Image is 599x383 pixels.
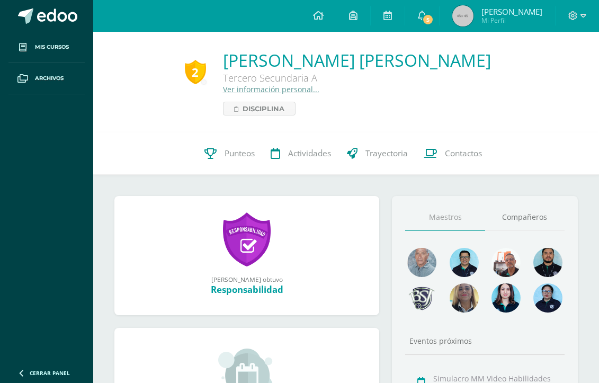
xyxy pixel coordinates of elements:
[481,16,542,25] span: Mi Perfil
[533,283,562,313] img: bed227fd71c3b57e9e7cc03a323db735.png
[35,74,64,83] span: Archivos
[481,6,542,17] span: [PERSON_NAME]
[223,72,491,84] div: Tercero Secundaria A
[223,49,491,72] a: [PERSON_NAME] [PERSON_NAME]
[452,5,473,26] img: 45x45
[405,204,485,231] a: Maestros
[8,32,85,63] a: Mis cursos
[491,283,521,313] img: 1f9df8322dc8a4a819c6562ad5c2ddfe.png
[450,283,479,313] img: aa9857ee84d8eb936f6c1e33e7ea3df6.png
[407,248,436,277] img: 55ac31a88a72e045f87d4a648e08ca4b.png
[8,63,85,94] a: Archivos
[422,14,434,25] span: 5
[407,283,436,313] img: d483e71d4e13296e0ce68ead86aec0b8.png
[445,148,482,159] span: Contactos
[243,102,284,115] span: Disciplina
[225,148,255,159] span: Punteos
[485,204,565,231] a: Compañeros
[405,336,565,346] div: Eventos próximos
[263,132,339,175] a: Actividades
[339,132,416,175] a: Trayectoria
[533,248,562,277] img: 2207c9b573316a41e74c87832a091651.png
[196,132,263,175] a: Punteos
[30,369,70,377] span: Cerrar panel
[223,84,319,94] a: Ver información personal...
[288,148,331,159] span: Actividades
[185,60,206,84] div: 2
[223,102,296,115] a: Disciplina
[125,283,369,296] div: Responsabilidad
[125,275,369,283] div: [PERSON_NAME] obtuvo
[365,148,408,159] span: Trayectoria
[416,132,490,175] a: Contactos
[35,43,69,51] span: Mis cursos
[491,248,521,277] img: b91405600618b21788a2d1d269212df6.png
[450,248,479,277] img: d220431ed6a2715784848fdc026b3719.png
